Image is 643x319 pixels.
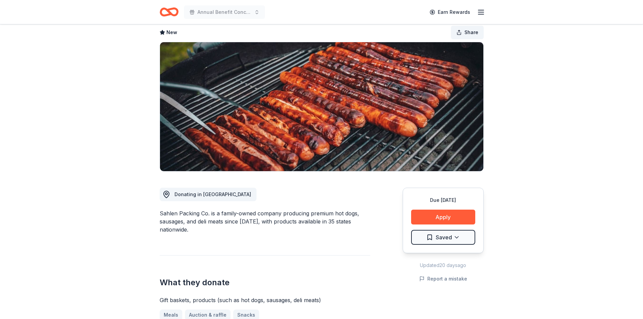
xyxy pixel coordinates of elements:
[160,277,370,288] h2: What they donate
[160,4,179,20] a: Home
[160,296,370,304] div: Gift baskets, products (such as hot dogs, sausages, deli meats)
[419,275,467,283] button: Report a mistake
[175,191,251,197] span: Donating in [GEOGRAPHIC_DATA]
[166,28,177,36] span: New
[184,5,265,19] button: Annual Benefit Concert
[403,261,484,269] div: Updated 20 days ago
[160,209,370,234] div: Sahlen Packing Co. is a family-owned company producing premium hot dogs, sausages, and deli meats...
[464,28,478,36] span: Share
[426,6,474,18] a: Earn Rewards
[197,8,251,16] span: Annual Benefit Concert
[411,230,475,245] button: Saved
[411,210,475,224] button: Apply
[436,233,452,242] span: Saved
[160,42,483,171] img: Image for Sahlen Packing Co.
[411,196,475,204] div: Due [DATE]
[451,26,484,39] button: Share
